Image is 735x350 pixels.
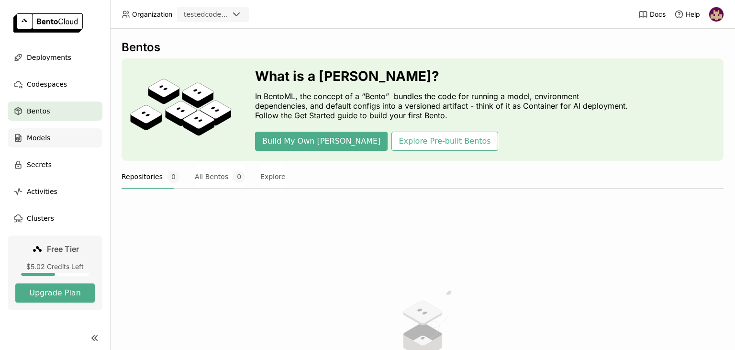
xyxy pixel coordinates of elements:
[27,186,57,197] span: Activities
[27,159,52,170] span: Secrets
[8,75,102,94] a: Codespaces
[638,10,666,19] a: Docs
[709,7,724,22] img: Hélio Júnior
[255,91,633,120] p: In BentoML, the concept of a “Bento” bundles the code for running a model, environment dependenci...
[233,170,245,183] span: 0
[27,213,54,224] span: Clusters
[27,79,67,90] span: Codespaces
[195,165,245,189] button: All Bentos
[13,13,83,33] img: logo
[255,132,388,151] button: Build My Own [PERSON_NAME]
[47,244,79,254] span: Free Tier
[8,236,102,310] a: Free Tier$5.02 Credits LeftUpgrade Plan
[650,10,666,19] span: Docs
[8,182,102,201] a: Activities
[260,165,286,189] button: Explore
[184,10,229,19] div: testedcodeployment
[27,52,71,63] span: Deployments
[122,40,724,55] div: Bentos
[8,155,102,174] a: Secrets
[167,170,179,183] span: 0
[255,68,633,84] h3: What is a [PERSON_NAME]?
[391,132,498,151] button: Explore Pre-built Bentos
[27,105,50,117] span: Bentos
[8,48,102,67] a: Deployments
[674,10,700,19] div: Help
[8,128,102,147] a: Models
[27,132,50,144] span: Models
[8,102,102,121] a: Bentos
[8,209,102,228] a: Clusters
[230,10,231,20] input: Selected testedcodeployment.
[122,165,179,189] button: Repositories
[686,10,700,19] span: Help
[129,78,232,141] img: cover onboarding
[15,262,95,271] div: $5.02 Credits Left
[15,283,95,303] button: Upgrade Plan
[132,10,172,19] span: Organization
